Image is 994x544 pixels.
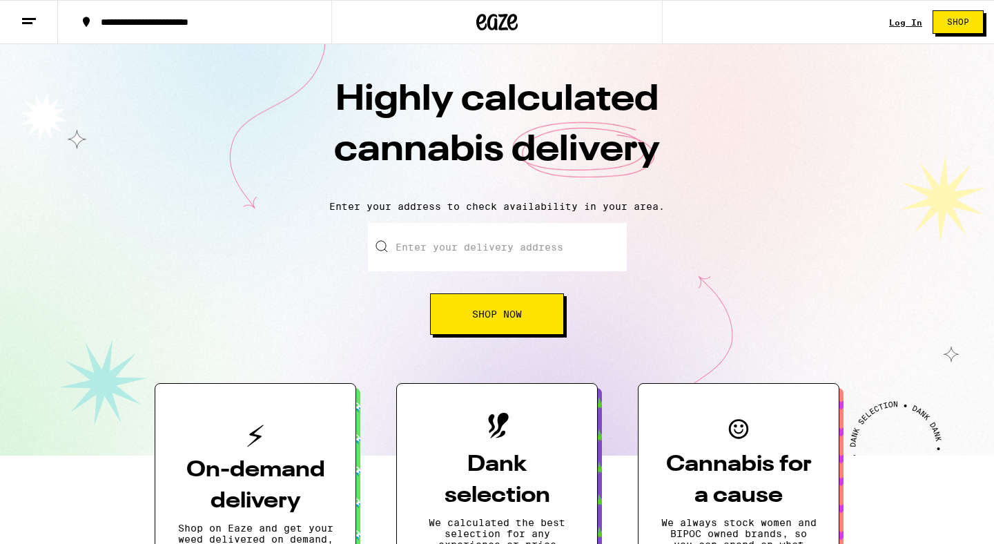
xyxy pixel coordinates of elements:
p: Enter your address to check availability in your area. [14,201,980,212]
a: Shop [922,10,994,34]
button: Shop Now [430,293,564,335]
h1: Highly calculated cannabis delivery [255,75,739,190]
span: Shop Now [472,309,522,319]
h3: Dank selection [419,449,575,512]
button: Shop [933,10,984,34]
span: Shop [947,18,969,26]
h3: Cannabis for a cause [661,449,817,512]
input: Enter your delivery address [368,223,627,271]
h3: On-demand delivery [177,455,333,517]
a: Log In [889,18,922,27]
